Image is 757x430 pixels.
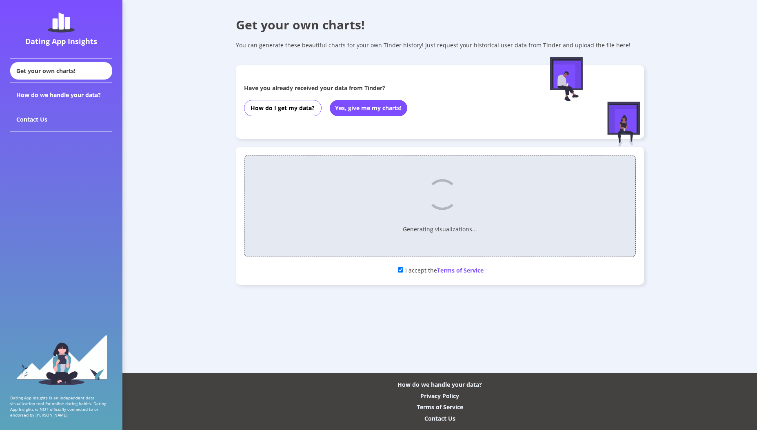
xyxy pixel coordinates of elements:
[397,381,482,388] div: How do we handle your data?
[424,414,455,422] div: Contact Us
[10,62,112,80] div: Get your own charts!
[236,41,644,49] div: You can generate these beautiful charts for your own Tinder history! Just request your historical...
[403,225,477,233] p: Generating visualizations...
[244,100,322,116] button: How do I get my data?
[244,263,636,277] div: I accept the
[12,36,110,46] div: Dating App Insights
[10,107,112,132] div: Contact Us
[16,334,107,385] img: sidebar_girl.91b9467e.svg
[437,266,484,274] span: Terms of Service
[10,83,112,107] div: How do we handle your data?
[244,84,518,92] div: Have you already received your data from Tinder?
[607,102,640,147] img: female-figure-sitting.afd5d174.svg
[330,100,407,116] button: Yes, give me my charts!
[48,12,75,33] img: dating-app-insights-logo.5abe6921.svg
[550,57,583,101] img: male-figure-sitting.c9faa881.svg
[420,392,459,400] div: Privacy Policy
[417,403,463,411] div: Terms of Service
[236,16,644,33] div: Get your own charts!
[10,395,112,418] p: Dating App Insights is an independent data visualization tool for online dating habits. Dating Ap...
